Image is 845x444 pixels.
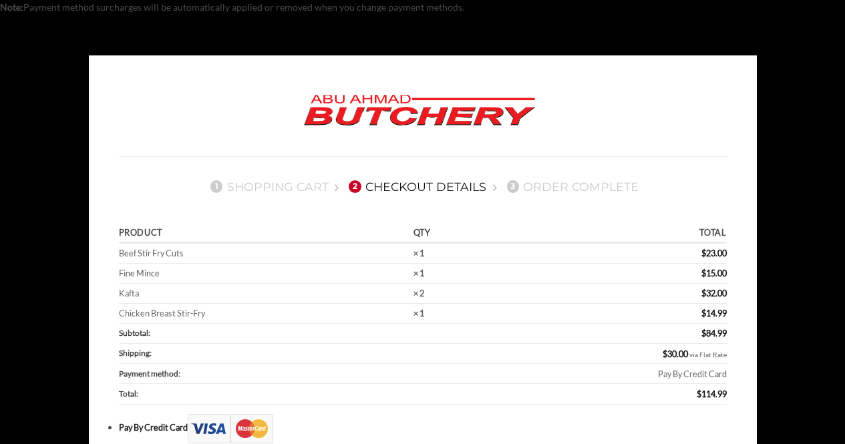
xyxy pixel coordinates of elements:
span: $ [701,268,706,278]
a: 1Shopping Cart [206,180,329,194]
td: Chicken Breast Stir-Fry [119,304,409,324]
strong: × 1 [413,248,424,258]
span: $ [663,349,667,359]
img: Abu Ahmad Butchery [293,85,546,136]
td: Fine Mince [119,264,409,284]
bdi: 23.00 [701,248,727,258]
span: $ [701,308,706,318]
bdi: 14.99 [701,308,727,318]
a: 2Checkout details [345,180,486,194]
bdi: 84.99 [701,328,727,339]
span: $ [701,248,706,258]
td: Pay By Credit Card [492,364,726,384]
th: Qty [409,224,492,244]
th: Subtotal: [119,324,492,344]
bdi: 15.00 [701,268,727,278]
strong: × 1 [413,268,424,278]
th: Product [119,224,409,244]
img: Checkout [188,414,273,443]
td: Beef Stir Fry Cuts [119,244,409,264]
span: 1 [210,180,222,192]
bdi: 30.00 [663,349,688,359]
th: Payment method: [119,364,492,384]
label: Pay By Credit Card [119,422,273,433]
span: 2 [349,180,361,192]
span: $ [697,389,701,399]
th: Total [492,224,726,244]
strong: × 2 [413,288,424,298]
span: $ [701,288,706,298]
nav: Checkout steps [119,170,727,204]
bdi: 114.99 [697,389,727,399]
td: Kafta [119,284,409,304]
span: $ [701,328,706,339]
bdi: 32.00 [701,288,727,298]
small: via Flat Rate [689,351,727,359]
th: Shipping: [119,344,492,364]
th: Total: [119,384,492,404]
strong: × 1 [413,308,424,318]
